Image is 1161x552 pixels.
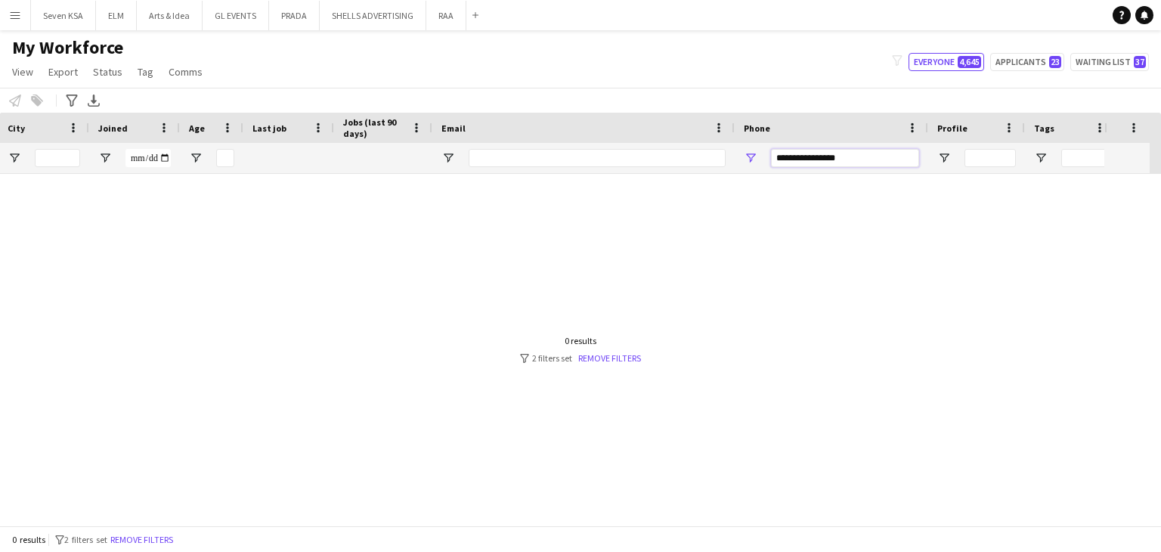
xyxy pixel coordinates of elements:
button: Remove filters [107,532,176,548]
span: Joined [98,122,128,134]
span: Export [48,65,78,79]
span: Age [189,122,205,134]
div: 2 filters set [520,352,641,364]
button: Open Filter Menu [441,151,455,165]
button: Open Filter Menu [937,151,951,165]
span: Comms [169,65,203,79]
button: ELM [96,1,137,30]
span: Last job [252,122,286,134]
input: City Filter Input [35,149,80,167]
div: 0 results [520,335,641,346]
button: Applicants23 [990,53,1064,71]
span: 23 [1049,56,1061,68]
span: Email [441,122,466,134]
button: RAA [426,1,466,30]
span: 2 filters set [64,534,107,545]
span: Tag [138,65,153,79]
button: Waiting list37 [1070,53,1149,71]
button: Open Filter Menu [98,151,112,165]
input: Tags Filter Input [1061,149,1107,167]
app-action-btn: Advanced filters [63,91,81,110]
button: Open Filter Menu [8,151,21,165]
span: City [8,122,25,134]
span: 4,645 [958,56,981,68]
app-action-btn: Export XLSX [85,91,103,110]
a: View [6,62,39,82]
span: View [12,65,33,79]
span: Tags [1034,122,1054,134]
button: Open Filter Menu [744,151,757,165]
button: SHELLS ADVERTISING [320,1,426,30]
input: Email Filter Input [469,149,726,167]
span: Jobs (last 90 days) [343,116,405,139]
a: Status [87,62,128,82]
span: My Workforce [12,36,123,59]
span: Phone [744,122,770,134]
input: Age Filter Input [216,149,234,167]
button: GL EVENTS [203,1,269,30]
span: Profile [937,122,967,134]
a: Tag [132,62,159,82]
button: Seven KSA [31,1,96,30]
button: Open Filter Menu [1034,151,1048,165]
button: PRADA [269,1,320,30]
a: Comms [163,62,209,82]
button: Open Filter Menu [189,151,203,165]
input: Phone Filter Input [771,149,919,167]
button: Arts & Idea [137,1,203,30]
span: Status [93,65,122,79]
a: Remove filters [578,352,641,364]
span: 37 [1134,56,1146,68]
input: Profile Filter Input [964,149,1016,167]
a: Export [42,62,84,82]
input: Joined Filter Input [125,149,171,167]
button: Everyone4,645 [909,53,984,71]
